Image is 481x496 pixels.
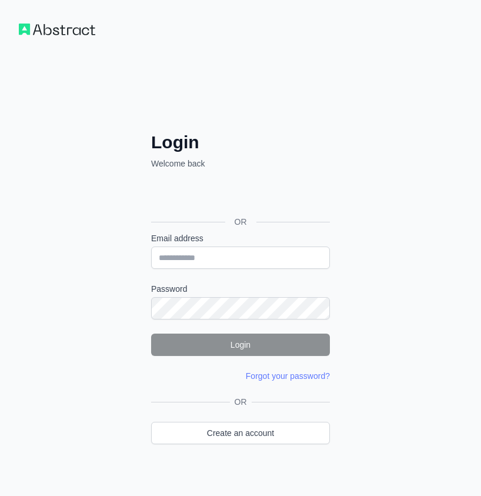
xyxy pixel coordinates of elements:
[151,283,330,295] label: Password
[151,158,330,169] p: Welcome back
[19,24,95,35] img: Workflow
[230,396,252,408] span: OR
[151,232,330,244] label: Email address
[225,216,256,228] span: OR
[151,334,330,356] button: Login
[151,132,330,153] h2: Login
[145,182,333,208] iframe: Sign in with Google Button
[151,422,330,444] a: Create an account
[246,371,330,381] a: Forgot your password?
